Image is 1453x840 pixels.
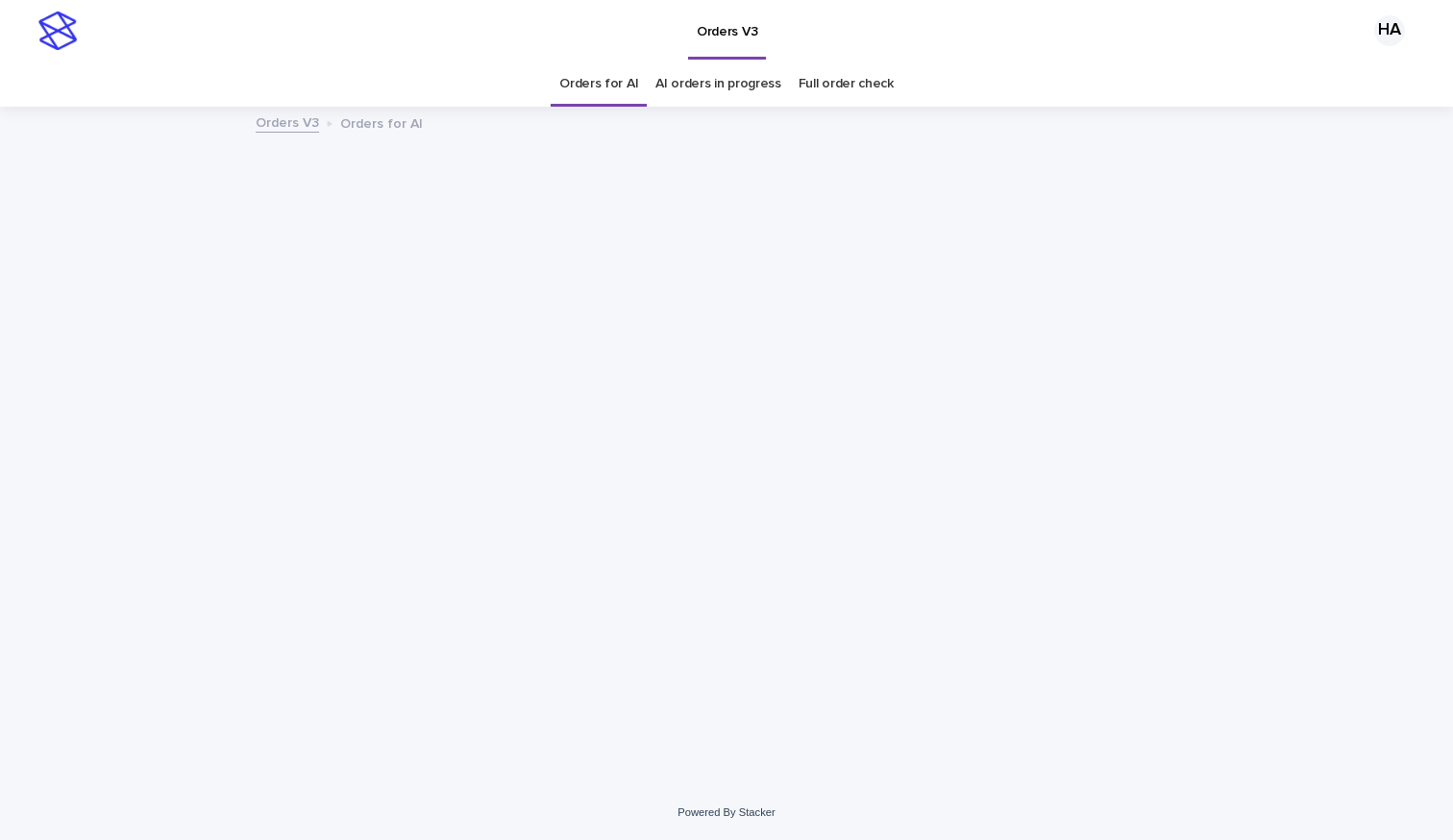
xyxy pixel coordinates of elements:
[256,111,319,133] a: Orders V3
[655,62,781,107] a: AI orders in progress
[38,12,77,50] img: stacker-logo-s-only.png
[1374,15,1405,46] div: HA
[559,62,638,107] a: Orders for AI
[799,62,894,107] a: Full order check
[677,806,775,818] a: Powered By Stacker
[340,111,423,133] p: Orders for AI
